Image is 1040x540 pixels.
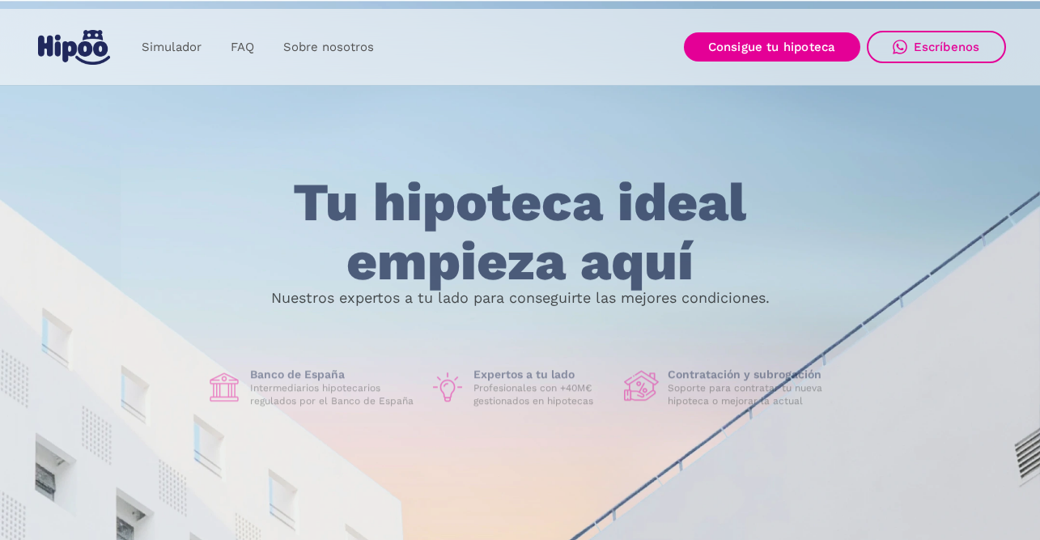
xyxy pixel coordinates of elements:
a: FAQ [216,32,269,63]
h1: Tu hipoteca ideal empieza aquí [213,173,826,291]
div: Escríbenos [914,40,980,54]
h1: Expertos a tu lado [473,368,611,382]
p: Nuestros expertos a tu lado para conseguirte las mejores condiciones. [271,291,770,304]
h1: Banco de España [250,368,417,382]
p: Profesionales con +40M€ gestionados en hipotecas [473,382,611,408]
a: Escríbenos [867,31,1006,63]
a: Sobre nosotros [269,32,388,63]
h1: Contratación y subrogación [668,368,834,382]
a: Consigue tu hipoteca [684,32,860,62]
a: home [35,23,114,71]
p: Intermediarios hipotecarios regulados por el Banco de España [250,382,417,408]
p: Soporte para contratar tu nueva hipoteca o mejorar la actual [668,382,834,408]
a: Simulador [127,32,216,63]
